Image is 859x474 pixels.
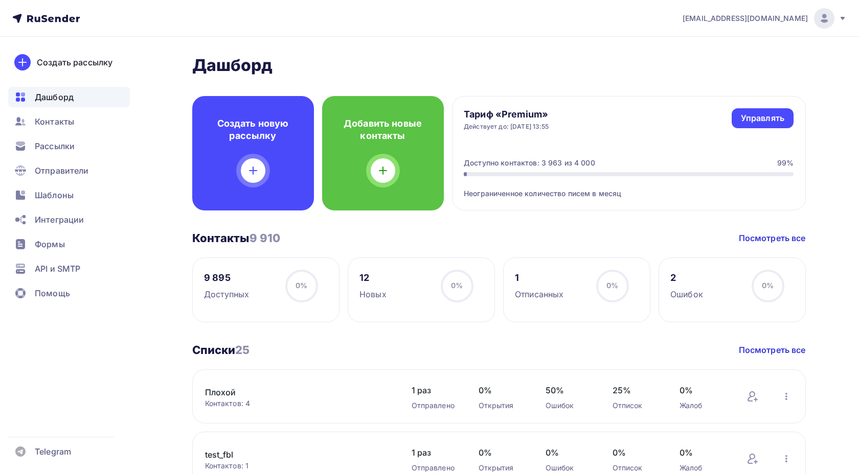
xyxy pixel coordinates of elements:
div: Отписок [613,400,659,411]
div: Отписанных [515,288,563,300]
h4: Создать новую рассылку [209,117,298,142]
span: 0% [680,384,726,396]
div: Доступно контактов: 3 963 из 4 000 [464,158,595,168]
div: Создать рассылку [37,56,112,68]
span: 0% [546,446,592,459]
span: 25% [613,384,659,396]
h4: Добавить новые контакты [338,117,427,142]
a: Посмотреть все [739,344,806,356]
div: Отправлено [412,463,458,473]
span: Рассылки [35,140,75,152]
h3: Контакты [192,231,281,245]
div: Жалоб [680,463,726,473]
a: test_fbl [205,448,379,461]
div: Жалоб [680,400,726,411]
span: 0% [296,281,307,290]
span: 1 раз [412,384,458,396]
span: Интеграции [35,214,84,226]
div: 99% [777,158,794,168]
h3: Списки [192,343,250,357]
span: 1 раз [412,446,458,459]
div: Контактов: 1 [205,461,391,471]
a: Формы [8,234,130,254]
div: Действует до: [DATE] 13:55 [464,123,549,131]
span: 0% [479,446,525,459]
a: Посмотреть все [739,232,806,244]
span: 50% [546,384,592,396]
span: 25 [235,343,250,357]
span: Контакты [35,115,74,128]
div: Открытия [479,463,525,473]
a: Плохой [205,386,379,398]
div: Ошибок [546,400,592,411]
span: Отправители [35,164,89,177]
span: 0% [451,281,463,290]
a: Отправители [8,160,130,181]
div: 1 [515,272,563,284]
div: Отписок [613,463,659,473]
span: 0% [606,281,618,290]
a: Дашборд [8,87,130,107]
div: 2 [670,272,703,284]
a: [EMAIL_ADDRESS][DOMAIN_NAME] [683,8,847,29]
span: 0% [613,446,659,459]
h4: Тариф «Premium» [464,108,549,121]
div: Неограниченное количество писем в месяц [464,176,794,199]
a: Рассылки [8,136,130,156]
div: Открытия [479,400,525,411]
div: Отправлено [412,400,458,411]
div: Контактов: 4 [205,398,391,409]
span: Шаблоны [35,189,74,201]
span: 9 910 [250,231,281,245]
span: Telegram [35,445,71,458]
div: 12 [359,272,387,284]
div: Новых [359,288,387,300]
a: Шаблоны [8,185,130,205]
span: API и SMTP [35,263,80,275]
span: 0% [762,281,774,290]
span: Помощь [35,287,70,299]
span: 0% [479,384,525,396]
a: Управлять [732,108,794,128]
div: 9 895 [204,272,249,284]
div: Доступных [204,288,249,300]
h2: Дашборд [192,55,806,76]
a: Контакты [8,111,130,132]
span: Формы [35,238,65,250]
span: Дашборд [35,91,74,103]
div: Управлять [741,112,784,124]
span: 0% [680,446,726,459]
div: Ошибок [670,288,703,300]
span: [EMAIL_ADDRESS][DOMAIN_NAME] [683,13,808,23]
div: Ошибок [546,463,592,473]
